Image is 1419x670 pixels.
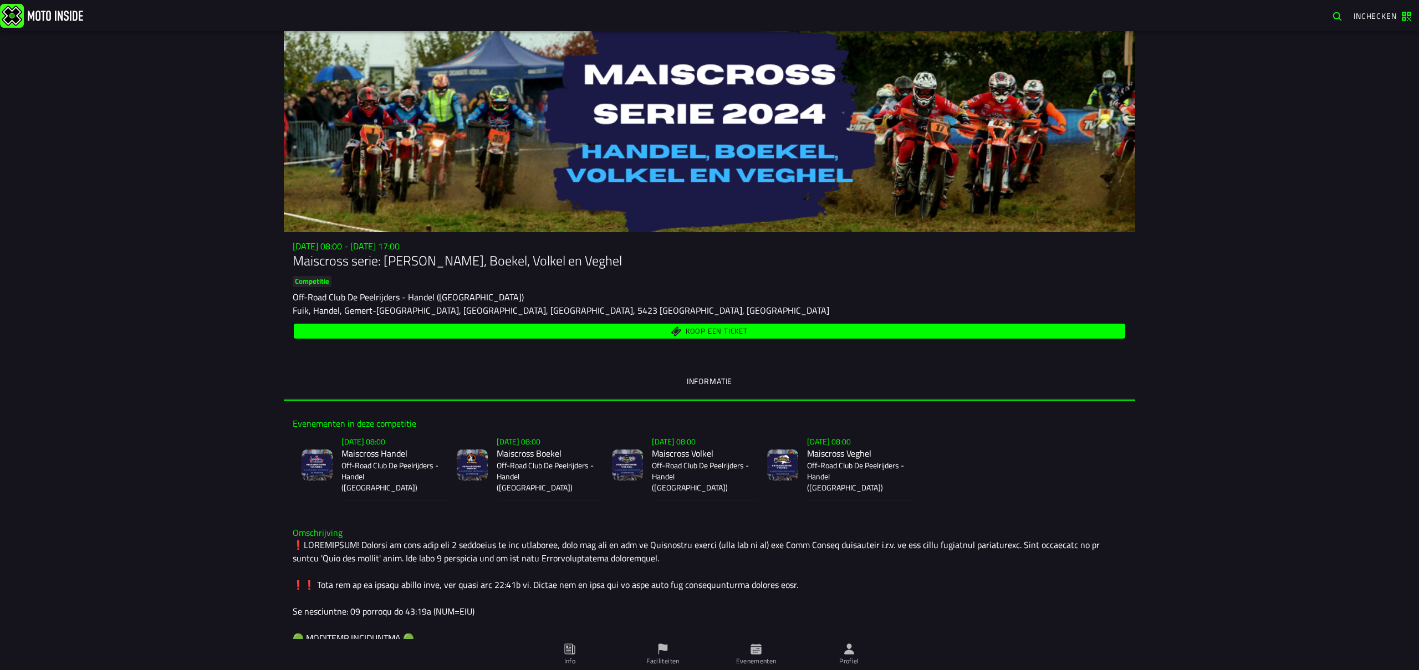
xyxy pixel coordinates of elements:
[736,656,777,666] ion-label: Evenementen
[807,461,905,494] p: Off-Road Club De Peelrijders - Handel ([GEOGRAPHIC_DATA])
[807,448,905,459] h2: Maiscross Veghel
[341,461,439,494] p: Off-Road Club De Peelrijders - Handel ([GEOGRAPHIC_DATA])
[646,656,679,666] ion-label: Faciliteiten
[612,449,643,480] img: event-image
[341,436,385,447] ion-text: [DATE] 08:00
[652,461,749,494] p: Off-Road Club De Peelrijders - Handel ([GEOGRAPHIC_DATA])
[293,290,524,304] ion-text: Off-Road Club De Peelrijders - Handel ([GEOGRAPHIC_DATA])
[839,656,859,666] ion-label: Profiel
[295,275,329,287] ion-text: Competitie
[652,436,696,447] ion-text: [DATE] 08:00
[497,448,594,459] h2: Maiscross Boekel
[767,449,798,480] img: event-image
[497,461,594,494] p: Off-Road Club De Peelrijders - Handel ([GEOGRAPHIC_DATA])
[293,241,1126,252] h3: [DATE] 08:00 - [DATE] 17:00
[293,418,1126,429] h3: Evenementen in deze competitie
[302,449,333,480] img: event-image
[457,449,488,480] img: event-image
[293,304,829,317] ion-text: Fuik, Handel, Gemert-[GEOGRAPHIC_DATA], [GEOGRAPHIC_DATA], [GEOGRAPHIC_DATA], 5423 [GEOGRAPHIC_DA...
[293,252,1126,269] h1: Maiscross serie: [PERSON_NAME], Boekel, Volkel en Veghel
[1354,10,1397,22] span: Inchecken
[564,656,575,666] ion-label: Info
[293,528,1126,538] h3: Omschrijving
[686,328,748,335] span: Koop een ticket
[652,448,749,459] h2: Maiscross Volkel
[497,436,540,447] ion-text: [DATE] 08:00
[341,448,439,459] h2: Maiscross Handel
[1348,6,1417,25] a: Inchecken
[807,436,851,447] ion-text: [DATE] 08:00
